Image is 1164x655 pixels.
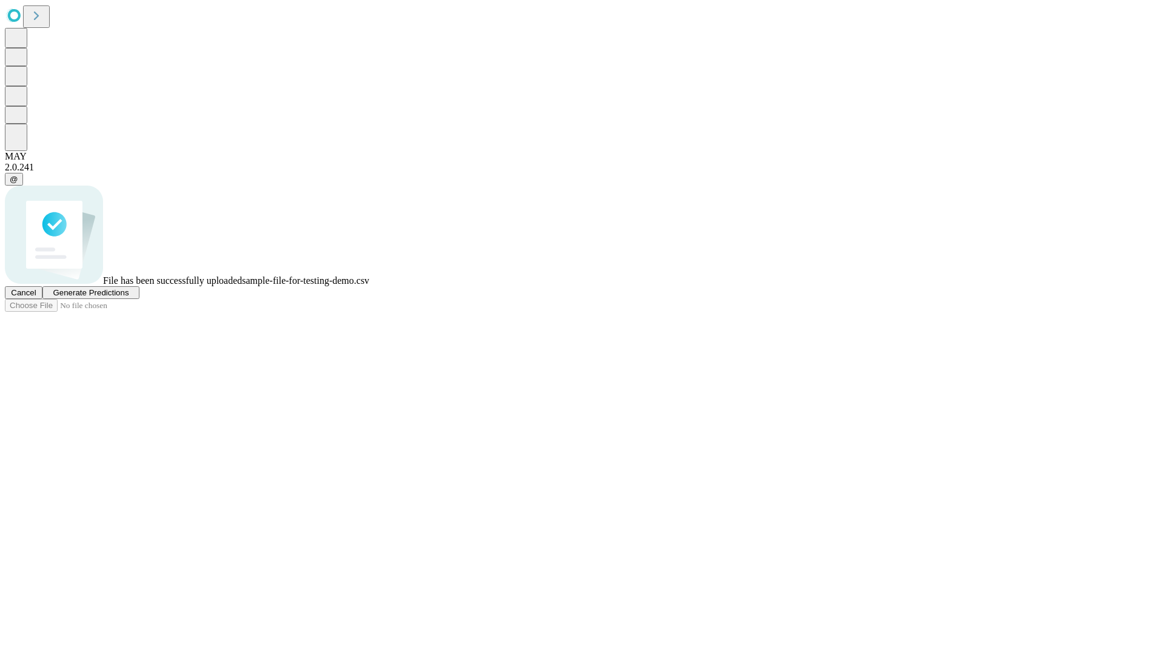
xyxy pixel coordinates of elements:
span: sample-file-for-testing-demo.csv [242,275,369,286]
span: File has been successfully uploaded [103,275,242,286]
span: Cancel [11,288,36,297]
div: 2.0.241 [5,162,1159,173]
button: Cancel [5,286,42,299]
button: Generate Predictions [42,286,139,299]
button: @ [5,173,23,186]
span: @ [10,175,18,184]
div: MAY [5,151,1159,162]
span: Generate Predictions [53,288,129,297]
